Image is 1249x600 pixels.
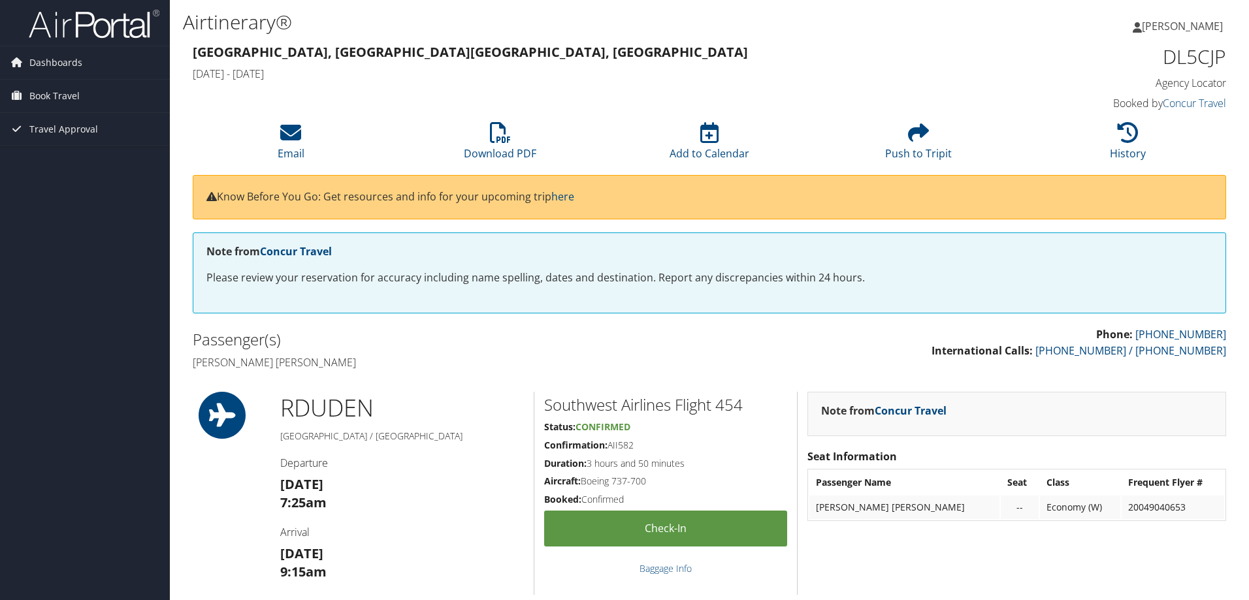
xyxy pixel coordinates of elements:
span: Dashboards [29,46,82,79]
h4: Departure [280,456,524,470]
td: [PERSON_NAME] [PERSON_NAME] [809,496,999,519]
strong: 9:15am [280,563,327,580]
a: [PHONE_NUMBER] / [PHONE_NUMBER] [1035,343,1226,358]
strong: Note from [821,403,947,418]
a: [PERSON_NAME] [1133,7,1236,46]
a: Email [278,129,304,161]
h1: Airtinerary® [183,8,885,36]
a: Check-in [544,511,787,546]
strong: [DATE] [280,475,323,493]
h2: Passenger(s) [193,328,700,351]
span: Confirmed [576,420,630,433]
span: Travel Approval [29,113,98,146]
h4: [PERSON_NAME] [PERSON_NAME] [193,355,700,370]
h2: Southwest Airlines Flight 454 [544,394,787,416]
td: 20049040653 [1122,496,1224,519]
h4: Arrival [280,525,524,539]
strong: [GEOGRAPHIC_DATA], [GEOGRAPHIC_DATA] [GEOGRAPHIC_DATA], [GEOGRAPHIC_DATA] [193,43,748,61]
strong: International Calls: [932,343,1033,358]
a: Concur Travel [875,403,947,418]
strong: Phone: [1096,327,1133,341]
a: [PHONE_NUMBER] [1135,327,1226,341]
strong: Seat Information [807,449,897,464]
h4: Booked by [982,96,1226,110]
strong: Confirmation: [544,439,608,451]
a: Download PDF [464,129,536,161]
strong: Duration: [544,457,587,469]
a: Concur Travel [260,244,332,259]
th: Frequent Flyer # [1122,471,1224,494]
h5: Boeing 737-700 [544,475,787,488]
h5: [GEOGRAPHIC_DATA] / [GEOGRAPHIC_DATA] [280,430,524,443]
th: Passenger Name [809,471,999,494]
h4: Agency Locator [982,76,1226,90]
div: -- [1007,501,1033,513]
strong: Aircraft: [544,475,581,487]
th: Seat [1001,471,1039,494]
td: Economy (W) [1040,496,1120,519]
strong: Status: [544,420,576,433]
h5: Confirmed [544,493,787,506]
h1: DL5CJP [982,43,1226,71]
strong: 7:25am [280,494,327,511]
p: Please review your reservation for accuracy including name spelling, dates and destination. Repor... [206,270,1212,287]
a: Push to Tripit [885,129,952,161]
a: Baggage Info [640,562,692,575]
strong: [DATE] [280,545,323,562]
h1: RDU DEN [280,392,524,424]
h4: [DATE] - [DATE] [193,67,963,81]
img: airportal-logo.png [29,8,159,39]
th: Class [1040,471,1120,494]
a: Concur Travel [1163,96,1226,110]
a: Add to Calendar [670,129,749,161]
h5: 3 hours and 50 minutes [544,457,787,470]
a: History [1110,129,1146,161]
span: [PERSON_NAME] [1142,19,1223,33]
span: Book Travel [29,80,80,112]
a: here [551,189,574,204]
strong: Note from [206,244,332,259]
h5: AII582 [544,439,787,452]
strong: Booked: [544,493,581,505]
p: Know Before You Go: Get resources and info for your upcoming trip [206,189,1212,206]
